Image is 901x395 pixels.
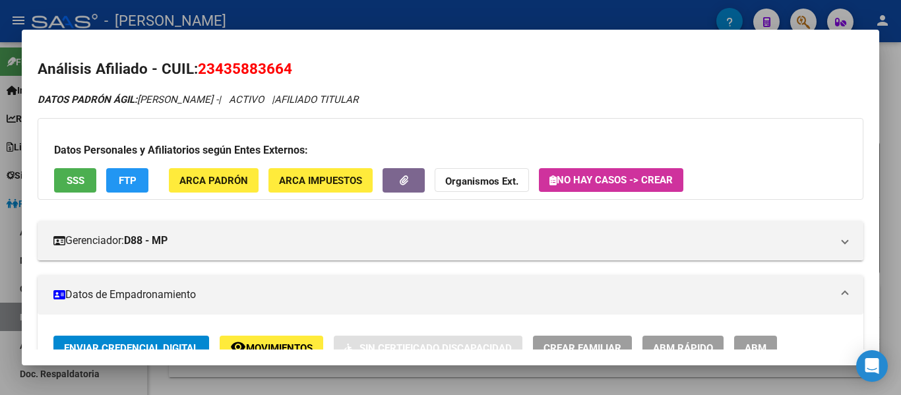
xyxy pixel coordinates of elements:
[734,336,777,360] button: ABM
[38,94,137,106] strong: DATOS PADRÓN ÁGIL:
[544,342,621,354] span: Crear Familiar
[53,233,832,249] mat-panel-title: Gerenciador:
[198,60,292,77] span: 23435883664
[67,175,84,187] span: SSS
[445,175,518,187] strong: Organismos Ext.
[279,175,362,187] span: ARCA Impuestos
[220,336,323,360] button: Movimientos
[745,342,766,354] span: ABM
[169,168,259,193] button: ARCA Padrón
[38,94,358,106] i: | ACTIVO |
[38,58,863,80] h2: Análisis Afiliado - CUIL:
[124,233,168,249] strong: D88 - MP
[246,342,313,354] span: Movimientos
[856,350,888,382] div: Open Intercom Messenger
[38,275,863,315] mat-expansion-panel-header: Datos de Empadronamiento
[653,342,713,354] span: ABM Rápido
[533,336,632,360] button: Crear Familiar
[119,175,137,187] span: FTP
[106,168,148,193] button: FTP
[64,342,199,354] span: Enviar Credencial Digital
[54,142,847,158] h3: Datos Personales y Afiliatorios según Entes Externos:
[38,221,863,260] mat-expansion-panel-header: Gerenciador:D88 - MP
[642,336,724,360] button: ABM Rápido
[38,94,218,106] span: [PERSON_NAME] -
[359,342,512,354] span: Sin Certificado Discapacidad
[435,168,529,193] button: Organismos Ext.
[230,339,246,355] mat-icon: remove_red_eye
[53,336,209,360] button: Enviar Credencial Digital
[549,174,673,186] span: No hay casos -> Crear
[274,94,358,106] span: AFILIADO TITULAR
[334,336,522,360] button: Sin Certificado Discapacidad
[268,168,373,193] button: ARCA Impuestos
[539,168,683,192] button: No hay casos -> Crear
[53,287,832,303] mat-panel-title: Datos de Empadronamiento
[179,175,248,187] span: ARCA Padrón
[54,168,96,193] button: SSS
